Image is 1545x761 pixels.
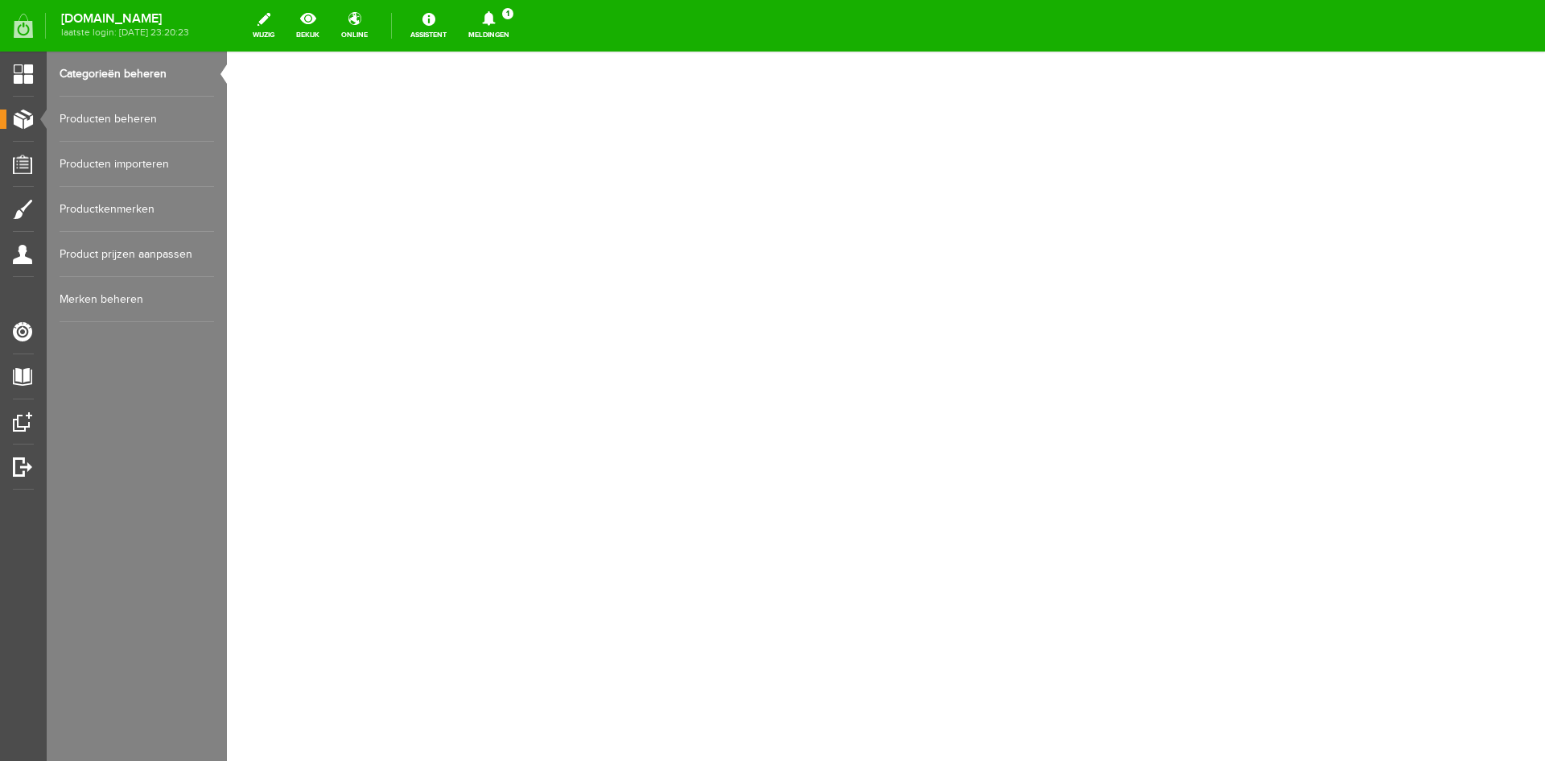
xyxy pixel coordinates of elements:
[60,277,214,322] a: Merken beheren
[60,187,214,232] a: Productkenmerken
[60,52,214,97] a: Categorieën beheren
[332,8,377,43] a: online
[60,232,214,277] a: Product prijzen aanpassen
[243,8,284,43] a: wijzig
[459,8,519,43] a: Meldingen1
[502,8,513,19] span: 1
[61,14,189,23] strong: [DOMAIN_NAME]
[61,28,189,37] span: laatste login: [DATE] 23:20:23
[60,142,214,187] a: Producten importeren
[60,97,214,142] a: Producten beheren
[401,8,456,43] a: Assistent
[286,8,329,43] a: bekijk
